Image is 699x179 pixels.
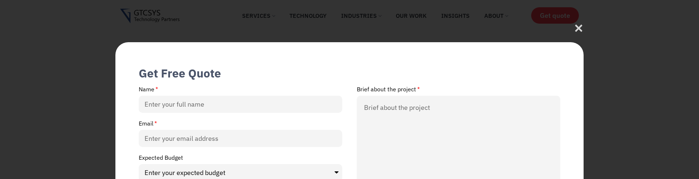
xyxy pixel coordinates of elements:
[668,150,692,172] iframe: chat widget
[139,65,221,81] div: Get Free Quote
[139,155,183,164] label: Expected Budget
[139,130,342,147] input: Enter your email address
[139,86,158,96] label: Name
[139,96,342,113] input: Enter your full name
[357,86,420,96] label: Brief about the project
[139,120,157,130] label: Email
